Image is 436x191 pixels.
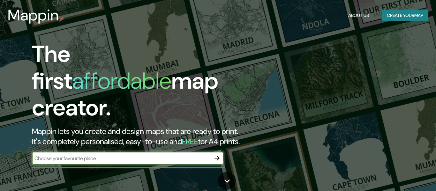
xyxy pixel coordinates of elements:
button: About Us [346,10,372,21]
input: Choose your favourite place [32,155,211,162]
h2: Mappin lets you create and design maps that are ready to print. It's completely personalised, eas... [32,126,250,147]
img: mappin-pin [59,17,64,22]
button: Create yourmap [382,10,428,21]
h3: Mappin [8,6,59,24]
h5: FREE [182,136,198,146]
h1: The first map creator. [32,41,250,126]
h1: affordable [72,66,171,96]
iframe: Help widget launcher [379,166,429,184]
